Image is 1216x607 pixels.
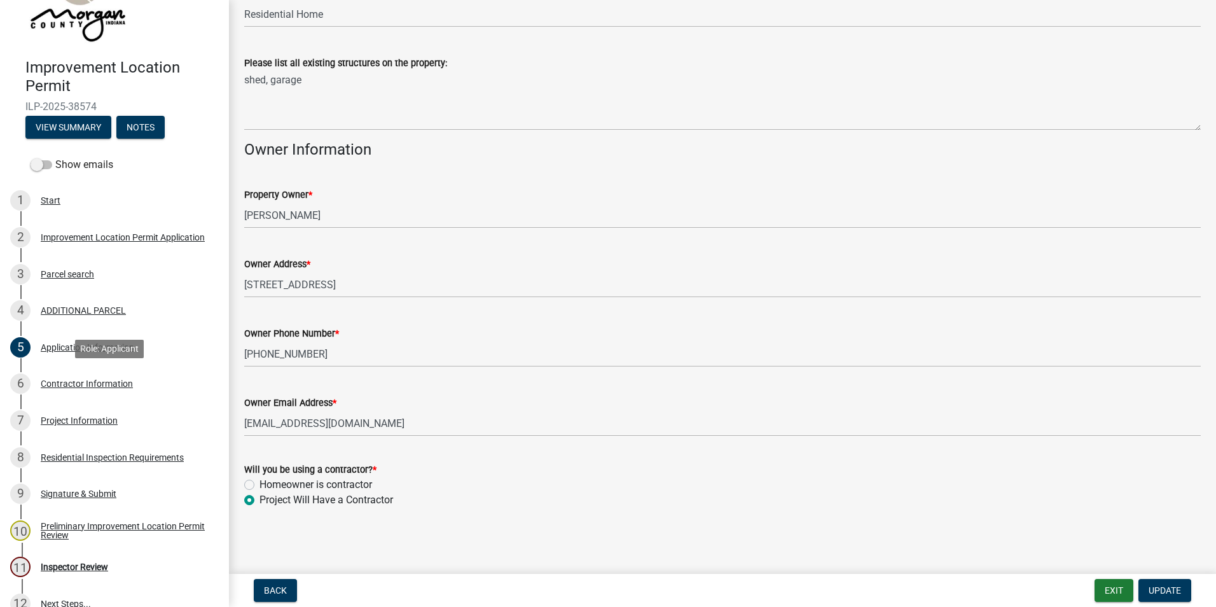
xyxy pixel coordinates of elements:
div: Application Information [41,343,134,352]
span: ILP-2025-38574 [25,101,204,113]
div: 5 [10,337,31,358]
div: 6 [10,373,31,394]
button: Back [254,579,297,602]
div: Parcel search [41,270,94,279]
span: Update [1149,585,1181,596]
div: 4 [10,300,31,321]
div: Start [41,196,60,205]
div: Project Information [41,416,118,425]
div: Residential Inspection Requirements [41,453,184,462]
label: Owner Email Address [244,399,336,408]
label: Show emails [31,157,113,172]
div: 9 [10,484,31,504]
div: ADDITIONAL PARCEL [41,306,126,315]
label: Property Owner [244,191,312,200]
div: Role: Applicant [75,340,144,358]
h4: Owner Information [244,141,1201,159]
button: View Summary [25,116,111,139]
button: Update [1138,579,1191,602]
label: Owner Phone Number [244,330,339,338]
div: 10 [10,520,31,541]
label: Please list all existing structures on the property: [244,59,447,68]
div: 2 [10,227,31,248]
div: Preliminary Improvement Location Permit Review [41,522,209,540]
span: Back [264,585,287,596]
div: Improvement Location Permit Application [41,233,205,242]
label: Owner Address [244,260,310,269]
label: Homeowner is contractor [259,477,372,492]
wm-modal-confirm: Notes [116,123,165,133]
h4: Improvement Location Permit [25,59,219,95]
div: 3 [10,264,31,284]
div: Contractor Information [41,379,133,388]
div: 7 [10,410,31,431]
button: Notes [116,116,165,139]
div: 8 [10,447,31,468]
button: Exit [1095,579,1133,602]
wm-modal-confirm: Summary [25,123,111,133]
label: Project Will Have a Contractor [259,492,393,508]
div: 11 [10,557,31,577]
div: Inspector Review [41,562,108,571]
div: Signature & Submit [41,489,116,498]
label: Will you be using a contractor? [244,466,377,475]
div: 1 [10,190,31,211]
